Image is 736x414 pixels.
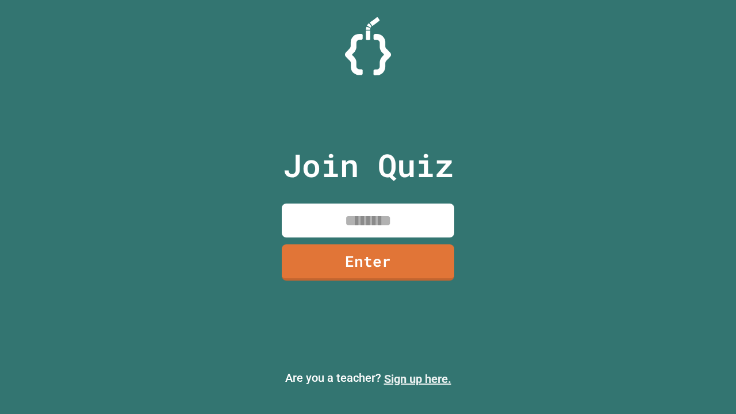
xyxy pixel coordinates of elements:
p: Join Quiz [283,141,454,189]
a: Sign up here. [384,372,451,386]
iframe: chat widget [641,318,724,367]
a: Enter [282,244,454,281]
iframe: chat widget [688,368,724,402]
img: Logo.svg [345,17,391,75]
p: Are you a teacher? [9,369,727,388]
